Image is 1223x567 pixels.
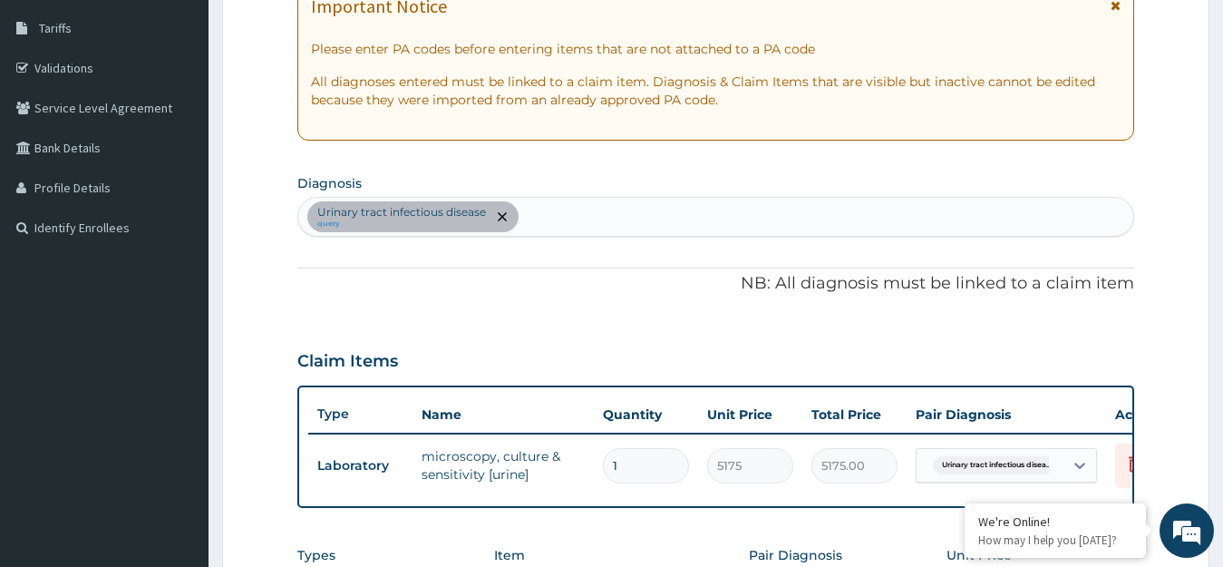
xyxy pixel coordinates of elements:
td: Laboratory [308,449,413,483]
th: Pair Diagnosis [907,396,1106,433]
th: Name [413,396,594,433]
p: Please enter PA codes before entering items that are not attached to a PA code [311,40,1121,58]
span: remove selection option [494,209,510,225]
p: How may I help you today? [978,533,1132,548]
small: query [317,220,486,229]
div: Minimize live chat window [297,9,341,53]
th: Quantity [594,396,698,433]
p: NB: All diagnosis must be linked to a claim item [297,272,1135,296]
div: Chat with us now [94,102,305,125]
th: Actions [1106,396,1197,433]
p: All diagnoses entered must be linked to a claim item. Diagnosis & Claim Items that are visible bu... [311,73,1121,109]
label: Unit Price [946,546,1012,564]
label: Types [297,548,335,563]
th: Unit Price [698,396,802,433]
label: Item [494,546,525,564]
img: d_794563401_company_1708531726252_794563401 [34,91,73,136]
p: Urinary tract infectious disease [317,205,486,220]
span: Tariffs [39,20,72,36]
th: Type [308,397,413,431]
div: We're Online! [978,513,1132,530]
span: Urinary tract infectious disea... [933,456,1061,474]
td: microscopy, culture & sensitivity [urine] [413,438,594,493]
textarea: Type your message and hit 'Enter' [9,376,345,439]
th: Total Price [802,396,907,433]
span: We're online! [105,169,250,352]
label: Diagnosis [297,174,362,192]
label: Pair Diagnosis [749,546,842,564]
h3: Claim Items [297,352,398,372]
